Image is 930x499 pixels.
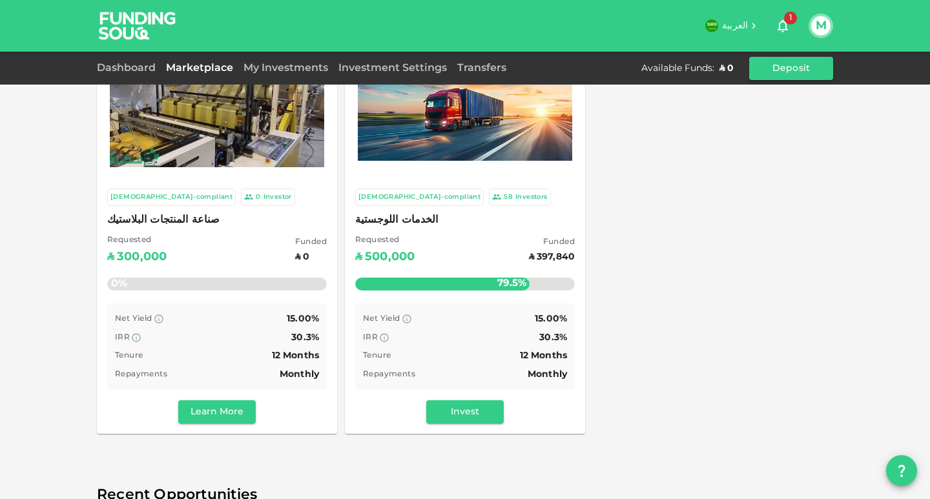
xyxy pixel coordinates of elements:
span: 12 Months [520,351,567,360]
img: Marketplace Logo [358,54,572,161]
button: Learn More [178,400,256,423]
a: Marketplace Logo [DEMOGRAPHIC_DATA]-compliant 0Investor صناعة المنتجات البلاستيك Requested ʢ300,0... [97,28,337,434]
span: Funded [295,236,327,249]
div: [DEMOGRAPHIC_DATA]-compliant [110,192,232,203]
span: 15.00% [535,314,567,323]
div: [DEMOGRAPHIC_DATA]-compliant [358,192,480,203]
div: ʢ 0 [719,62,734,75]
div: Available Funds : [641,62,714,75]
div: 58 [504,192,513,203]
button: 1 [770,13,796,39]
a: Marketplace Logo [DEMOGRAPHIC_DATA]-compliant 58Investors الخدمات اللوجستية Requested ʢ500,000 Fu... [345,28,585,434]
span: Repayments [115,371,167,378]
span: صناعة المنتجات البلاستيك [107,211,327,229]
span: 1 [784,12,797,25]
a: Dashboard [97,63,161,73]
div: 0 [256,192,260,203]
div: Investors [515,192,548,203]
button: question [886,455,917,486]
a: Marketplace [161,63,238,73]
span: Net Yield [363,315,400,323]
span: 15.00% [287,314,319,323]
span: Repayments [363,371,415,378]
a: Transfers [452,63,512,73]
span: الخدمات اللوجستية [355,211,575,229]
span: العربية [722,21,748,30]
button: Deposit [749,57,833,80]
span: Tenure [363,352,391,360]
span: Net Yield [115,315,152,323]
span: Monthly [280,370,319,379]
span: 30.3% [291,333,319,342]
img: flag-sa.b9a346574cdc8950dd34b50780441f57.svg [705,19,718,32]
span: 30.3% [539,333,567,342]
span: Requested [107,234,167,247]
img: Marketplace Logo [110,47,324,167]
a: Investment Settings [333,63,452,73]
span: Tenure [115,352,143,360]
span: Monthly [528,370,567,379]
a: My Investments [238,63,333,73]
span: IRR [363,334,378,341]
span: 12 Months [272,351,319,360]
div: Investor [263,192,292,203]
span: Funded [529,236,575,249]
button: M [811,16,831,36]
span: Requested [355,234,415,247]
button: Invest [426,400,504,423]
span: IRR [115,334,130,341]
